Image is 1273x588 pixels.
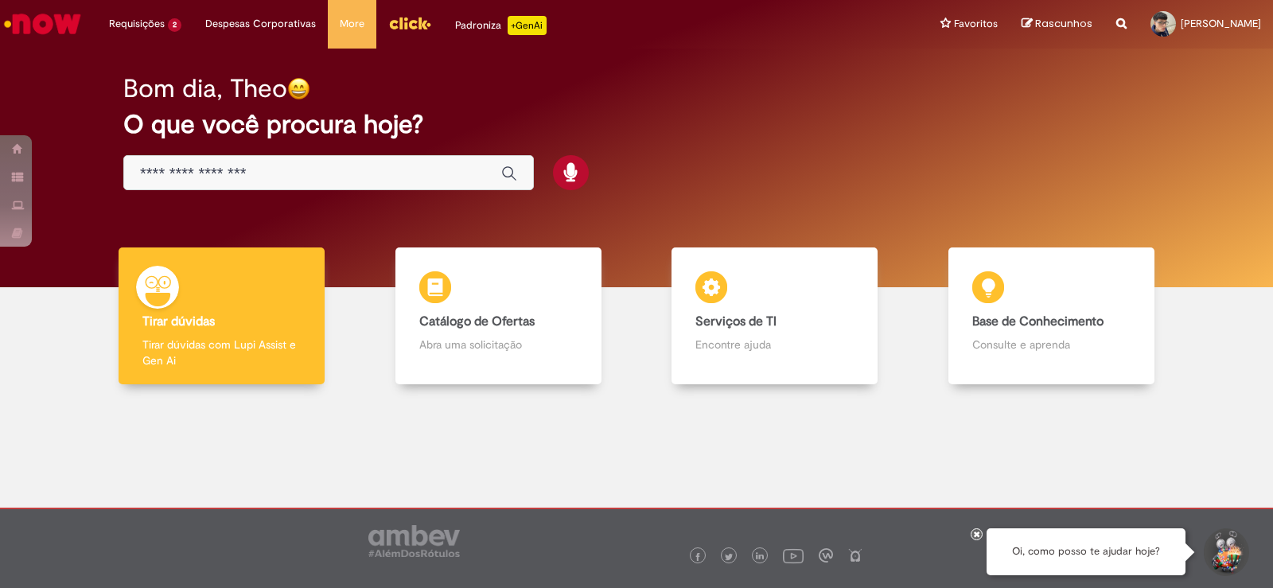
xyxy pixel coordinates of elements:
[2,8,84,40] img: ServiceNow
[84,247,360,385] a: Tirar dúvidas Tirar dúvidas com Lupi Assist e Gen Ai
[819,548,833,563] img: logo_footer_workplace.png
[1022,17,1092,32] a: Rascunhos
[142,313,215,329] b: Tirar dúvidas
[1035,16,1092,31] span: Rascunhos
[123,75,287,103] h2: Bom dia, Theo
[508,16,547,35] p: +GenAi
[972,337,1131,352] p: Consulte e aprenda
[142,337,301,368] p: Tirar dúvidas com Lupi Assist e Gen Ai
[636,247,913,385] a: Serviços de TI Encontre ajuda
[954,16,998,32] span: Favoritos
[695,337,854,352] p: Encontre ajuda
[419,313,535,329] b: Catálogo de Ofertas
[123,111,1150,138] h2: O que você procura hoje?
[694,553,702,561] img: logo_footer_facebook.png
[972,313,1104,329] b: Base de Conhecimento
[455,16,547,35] div: Padroniza
[109,16,165,32] span: Requisições
[783,545,804,566] img: logo_footer_youtube.png
[1201,528,1249,576] button: Iniciar Conversa de Suporte
[987,528,1185,575] div: Oi, como posso te ajudar hoje?
[848,548,862,563] img: logo_footer_naosei.png
[1181,17,1261,30] span: [PERSON_NAME]
[419,337,578,352] p: Abra uma solicitação
[168,18,181,32] span: 2
[360,247,637,385] a: Catálogo de Ofertas Abra uma solicitação
[340,16,364,32] span: More
[695,313,777,329] b: Serviços de TI
[205,16,316,32] span: Despesas Corporativas
[287,77,310,100] img: happy-face.png
[388,11,431,35] img: click_logo_yellow_360x200.png
[725,553,733,561] img: logo_footer_twitter.png
[368,525,460,557] img: logo_footer_ambev_rotulo_gray.png
[756,552,764,562] img: logo_footer_linkedin.png
[913,247,1190,385] a: Base de Conhecimento Consulte e aprenda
